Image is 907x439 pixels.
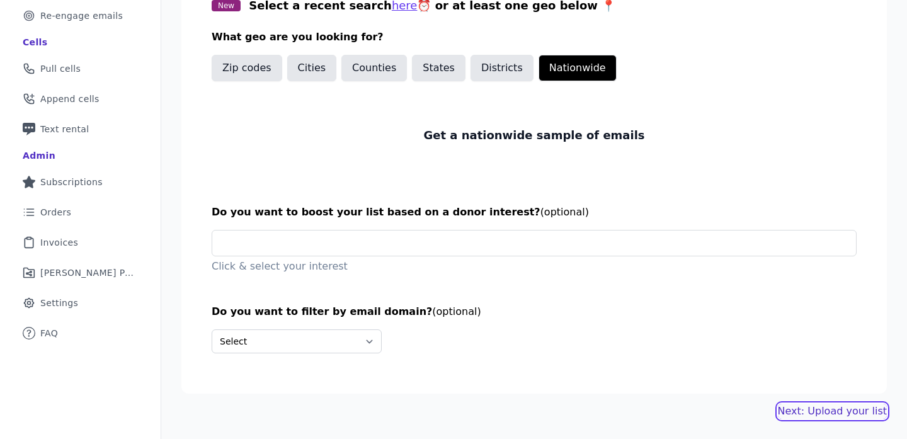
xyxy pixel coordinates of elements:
[40,176,103,188] span: Subscriptions
[23,36,47,48] div: Cells
[40,206,71,219] span: Orders
[10,55,151,83] a: Pull cells
[212,259,857,274] p: Click & select your interest
[40,62,81,75] span: Pull cells
[10,229,151,256] a: Invoices
[341,55,407,81] button: Counties
[40,9,123,22] span: Re-engage emails
[412,55,465,81] button: States
[40,123,89,135] span: Text rental
[40,93,100,105] span: Append cells
[40,266,135,279] span: [PERSON_NAME] Performance
[10,85,151,113] a: Append cells
[423,127,644,144] p: Get a nationwide sample of emails
[23,149,55,162] div: Admin
[10,198,151,226] a: Orders
[10,168,151,196] a: Subscriptions
[287,55,337,81] button: Cities
[10,115,151,143] a: Text rental
[40,236,78,249] span: Invoices
[10,289,151,317] a: Settings
[540,206,589,218] span: (optional)
[212,55,282,81] button: Zip codes
[10,259,151,287] a: [PERSON_NAME] Performance
[10,2,151,30] a: Re-engage emails
[212,305,432,317] span: Do you want to filter by email domain?
[432,305,481,317] span: (optional)
[212,206,540,218] span: Do you want to boost your list based on a donor interest?
[212,30,857,45] h3: What geo are you looking for?
[40,327,58,339] span: FAQ
[778,404,887,419] a: Next: Upload your list
[539,55,617,81] button: Nationwide
[10,319,151,347] a: FAQ
[471,55,533,81] button: Districts
[40,297,78,309] span: Settings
